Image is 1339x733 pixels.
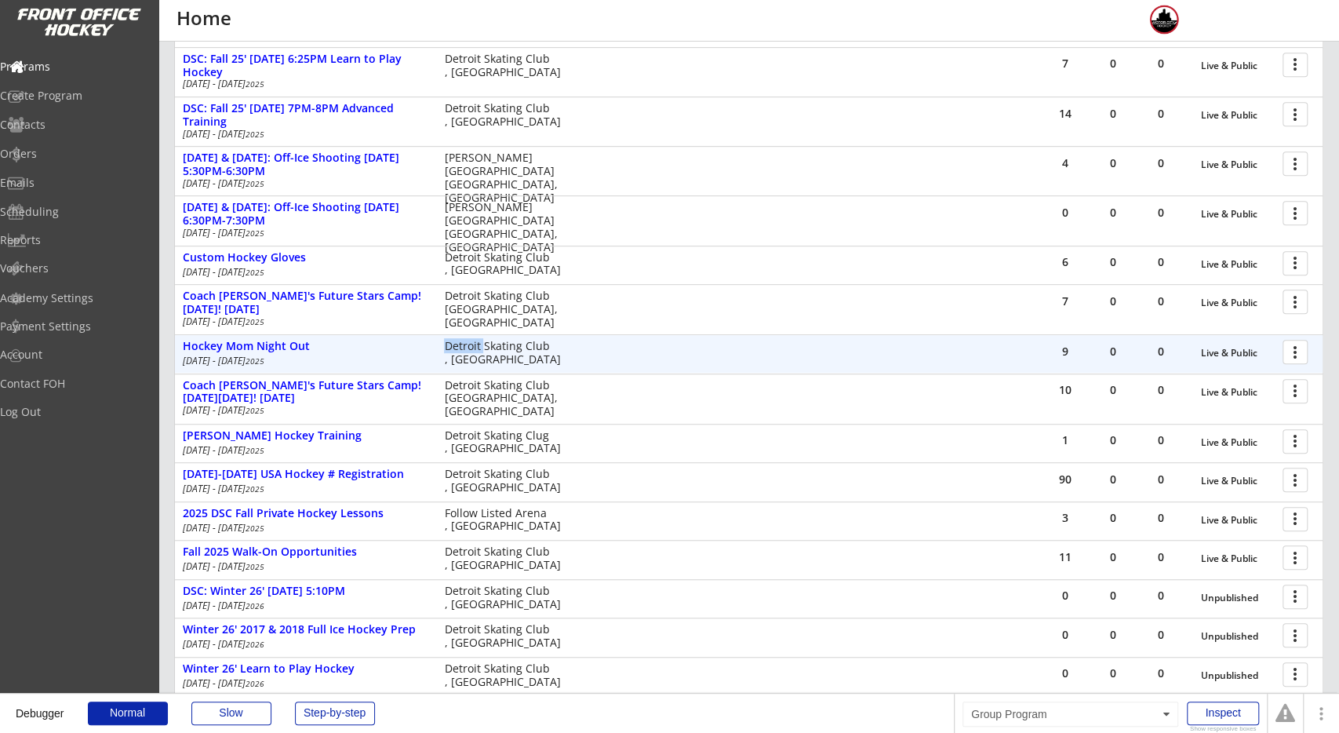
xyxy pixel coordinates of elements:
em: 2025 [246,78,264,89]
div: Live & Public [1201,348,1275,359]
em: 2025 [246,523,264,534]
div: Custom Hockey Gloves [183,251,428,264]
div: Detroit Skating Clug , [GEOGRAPHIC_DATA] [444,429,567,456]
div: Live & Public [1201,476,1275,487]
div: DSC: Winter 26' [DATE] 5:10PM [183,585,428,598]
div: 0 [1090,296,1137,307]
div: [PERSON_NAME][GEOGRAPHIC_DATA] [GEOGRAPHIC_DATA], [GEOGRAPHIC_DATA] [444,151,567,204]
div: Coach [PERSON_NAME]'s Future Stars Camp! [DATE]! [DATE] [183,290,428,316]
div: 4 [1042,158,1089,169]
div: DSC: Fall 25' [DATE] 6:25PM Learn to Play Hockey [183,53,428,79]
em: 2026 [246,639,264,650]
em: 2025 [246,316,264,327]
button: more_vert [1283,545,1308,570]
button: more_vert [1283,53,1308,77]
div: [DATE] - [DATE] [183,562,423,571]
button: more_vert [1283,468,1308,492]
em: 2025 [246,405,264,416]
div: Live & Public [1201,209,1275,220]
button: more_vert [1283,623,1308,647]
div: Live & Public [1201,259,1275,270]
div: Detroit Skating Club , [GEOGRAPHIC_DATA] [444,662,567,689]
div: Detroit Skating Club , [GEOGRAPHIC_DATA] [444,53,567,79]
div: 0 [1042,629,1089,640]
div: 0 [1137,207,1184,218]
div: 0 [1042,668,1089,679]
div: [DATE] & [DATE]: Off-Ice Shooting [DATE] 5:30PM-6:30PM [183,151,428,178]
div: Detroit Skating Club [GEOGRAPHIC_DATA], [GEOGRAPHIC_DATA] [444,290,567,329]
div: 9 [1042,346,1089,357]
div: Live & Public [1201,387,1275,398]
div: 0 [1137,108,1184,119]
div: Winter 26' Learn to Play Hockey [183,662,428,676]
div: 7 [1042,58,1089,69]
div: 0 [1042,207,1089,218]
button: more_vert [1283,429,1308,454]
em: 2025 [246,445,264,456]
div: Detroit Skating Club , [GEOGRAPHIC_DATA] [444,545,567,572]
div: [DATE] - [DATE] [183,406,423,415]
div: 1 [1042,435,1089,446]
div: [DATE] - [DATE] [183,640,423,649]
div: Group Program [962,702,1178,727]
div: Follow Listed Arena , [GEOGRAPHIC_DATA] [444,507,567,534]
div: Debugger [16,694,64,719]
em: 2026 [246,600,264,611]
div: Live & Public [1201,110,1275,121]
button: more_vert [1283,379,1308,403]
div: 0 [1090,474,1137,485]
button: more_vert [1283,662,1308,687]
div: Unpublished [1201,593,1275,604]
div: 6 [1042,257,1089,268]
div: Show responsive boxes [1187,726,1259,732]
div: Step-by-step [295,702,375,725]
div: 0 [1137,296,1184,307]
button: more_vert [1283,251,1308,275]
div: 0 [1137,552,1184,563]
div: 0 [1137,385,1184,396]
div: [PERSON_NAME] Hockey Training [183,429,428,443]
div: 0 [1090,435,1137,446]
div: 0 [1042,590,1089,601]
div: 90 [1042,474,1089,485]
div: 0 [1090,629,1137,640]
em: 2025 [246,483,264,494]
div: Live & Public [1201,297,1275,308]
div: 10 [1042,385,1089,396]
div: DSC: Fall 25' [DATE] 7PM-8PM Advanced Training [183,102,428,129]
div: 0 [1090,158,1137,169]
em: 2026 [246,678,264,689]
em: 2025 [246,228,264,239]
div: 0 [1090,257,1137,268]
div: 11 [1042,552,1089,563]
div: 0 [1090,108,1137,119]
div: 3 [1042,512,1089,523]
button: more_vert [1283,340,1308,364]
button: more_vert [1283,102,1308,126]
div: [DATE] - [DATE] [183,523,423,533]
div: [DATE] - [DATE] [183,179,423,188]
div: 0 [1137,257,1184,268]
div: Live & Public [1201,437,1275,448]
button: more_vert [1283,585,1308,609]
div: 14 [1042,108,1089,119]
div: 0 [1137,58,1184,69]
div: [DATE] - [DATE] [183,268,423,277]
div: Live & Public [1201,515,1275,526]
div: Coach [PERSON_NAME]'s Future Stars Camp! [DATE][DATE]! [DATE] [183,379,428,406]
div: 7 [1042,296,1089,307]
div: Unpublished [1201,631,1275,642]
button: more_vert [1283,151,1308,176]
div: Inspect [1187,702,1259,725]
div: 0 [1137,435,1184,446]
div: 0 [1090,512,1137,523]
div: Hockey Mom Night Out [183,340,428,353]
div: Live & Public [1201,553,1275,564]
div: 0 [1137,629,1184,640]
div: 0 [1137,512,1184,523]
div: 0 [1090,58,1137,69]
div: Detroit Skating Club [GEOGRAPHIC_DATA], [GEOGRAPHIC_DATA] [444,379,567,418]
div: Live & Public [1201,159,1275,170]
div: Detroit Skating Club , [GEOGRAPHIC_DATA] [444,585,567,611]
div: Live & Public [1201,60,1275,71]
